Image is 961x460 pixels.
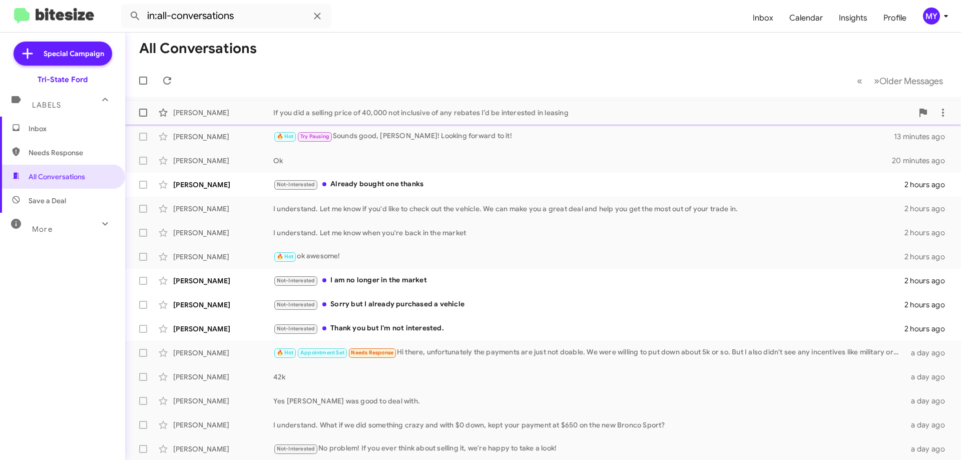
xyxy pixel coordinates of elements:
span: Not-Interested [277,181,315,188]
div: [PERSON_NAME] [173,348,273,358]
a: Inbox [745,4,781,33]
div: 2 hours ago [904,276,953,286]
div: MY [923,8,940,25]
span: Needs Response [351,349,393,356]
a: Insights [831,4,875,33]
span: Not-Interested [277,445,315,452]
div: a day ago [905,348,953,358]
a: Profile [875,4,914,33]
span: 🔥 Hot [277,349,294,356]
div: 2 hours ago [904,204,953,214]
span: « [857,75,862,87]
span: 🔥 Hot [277,253,294,260]
div: Ok [273,156,893,166]
div: 2 hours ago [904,180,953,190]
a: Special Campaign [14,42,112,66]
div: 20 minutes ago [893,156,953,166]
span: Not-Interested [277,301,315,308]
div: 2 hours ago [904,300,953,310]
div: I understand. Let me know when you're back in the market [273,228,904,238]
div: Sorry but I already purchased a vehicle [273,299,904,310]
div: [PERSON_NAME] [173,324,273,334]
div: I understand. Let me know if you'd like to check out the vehicle. We can make you a great deal an... [273,204,904,214]
div: [PERSON_NAME] [173,108,273,118]
span: Appointment Set [300,349,344,356]
button: MY [914,8,950,25]
div: Tri-State Ford [38,75,88,85]
div: a day ago [905,420,953,430]
div: Yes [PERSON_NAME] was good to deal with. [273,396,905,406]
a: Calendar [781,4,831,33]
div: Sounds good, [PERSON_NAME]! Looking forward to it! [273,131,894,142]
div: [PERSON_NAME] [173,252,273,262]
div: [PERSON_NAME] [173,276,273,286]
span: Labels [32,101,61,110]
span: Needs Response [29,148,114,158]
div: 2 hours ago [904,252,953,262]
h1: All Conversations [139,41,257,57]
div: [PERSON_NAME] [173,372,273,382]
div: [PERSON_NAME] [173,300,273,310]
div: [PERSON_NAME] [173,444,273,454]
span: More [32,225,53,234]
div: [PERSON_NAME] [173,156,273,166]
span: Older Messages [879,76,943,87]
div: 13 minutes ago [894,132,953,142]
span: Not-Interested [277,325,315,332]
span: » [874,75,879,87]
div: I understand. What if we did something crazy and with $0 down, kept your payment at $650 on the n... [273,420,905,430]
span: Special Campaign [44,49,104,59]
div: If you did a selling price of 40,000 not inclusive of any rebates I’d be interested in leasing [273,108,913,118]
button: Next [868,71,949,91]
div: a day ago [905,396,953,406]
span: Try Pausing [300,133,329,140]
div: No problem! If you ever think about selling it, we're happy to take a look! [273,443,905,454]
span: Inbox [29,124,114,134]
div: [PERSON_NAME] [173,396,273,406]
div: a day ago [905,372,953,382]
div: 42k [273,372,905,382]
nav: Page navigation example [851,71,949,91]
div: I am no longer in the market [273,275,904,286]
div: ok awesome! [273,251,904,262]
div: Already bought one thanks [273,179,904,190]
div: [PERSON_NAME] [173,204,273,214]
div: a day ago [905,444,953,454]
span: 🔥 Hot [277,133,294,140]
div: [PERSON_NAME] [173,420,273,430]
div: 2 hours ago [904,324,953,334]
input: Search [121,4,331,28]
span: All Conversations [29,172,85,182]
div: Thank you but I'm not interested. [273,323,904,334]
span: Save a Deal [29,196,66,206]
div: Hi there, unfortunately the payments are just not doable. We were willing to put down about 5k or... [273,347,905,358]
div: 2 hours ago [904,228,953,238]
span: Not-Interested [277,277,315,284]
div: [PERSON_NAME] [173,228,273,238]
div: [PERSON_NAME] [173,132,273,142]
div: [PERSON_NAME] [173,180,273,190]
button: Previous [851,71,868,91]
